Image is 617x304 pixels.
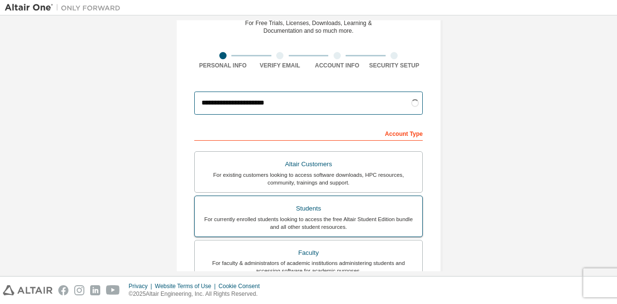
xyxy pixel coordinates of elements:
[194,62,252,69] div: Personal Info
[201,215,416,231] div: For currently enrolled students looking to access the free Altair Student Edition bundle and all ...
[106,285,120,295] img: youtube.svg
[245,19,372,35] div: For Free Trials, Licenses, Downloads, Learning & Documentation and so much more.
[201,259,416,275] div: For faculty & administrators of academic institutions administering students and accessing softwa...
[201,246,416,260] div: Faculty
[366,62,423,69] div: Security Setup
[218,282,265,290] div: Cookie Consent
[58,285,68,295] img: facebook.svg
[5,3,125,13] img: Altair One
[201,158,416,171] div: Altair Customers
[3,285,53,295] img: altair_logo.svg
[252,62,309,69] div: Verify Email
[201,171,416,186] div: For existing customers looking to access software downloads, HPC resources, community, trainings ...
[194,125,423,141] div: Account Type
[155,282,218,290] div: Website Terms of Use
[129,282,155,290] div: Privacy
[308,62,366,69] div: Account Info
[74,285,84,295] img: instagram.svg
[90,285,100,295] img: linkedin.svg
[129,290,266,298] p: © 2025 Altair Engineering, Inc. All Rights Reserved.
[201,202,416,215] div: Students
